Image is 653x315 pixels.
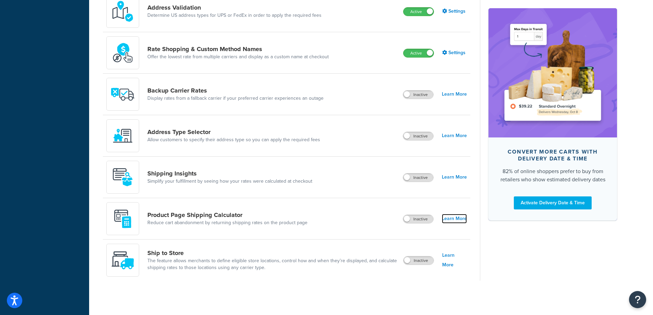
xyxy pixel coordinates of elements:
[442,172,467,182] a: Learn More
[442,251,467,270] a: Learn More
[499,167,606,183] div: 82% of online shoppers prefer to buy from retailers who show estimated delivery dates
[147,128,320,136] a: Address Type Selector
[111,41,135,65] img: icon-duo-feat-rate-shopping-ecdd8bed.png
[403,90,433,99] label: Inactive
[111,165,135,189] img: Acw9rhKYsOEjAAAAAElFTkSuQmCC
[147,53,329,60] a: Offer the lowest rate from multiple carriers and display as a custom name at checkout
[111,82,135,106] img: icon-duo-feat-backup-carrier-4420b188.png
[403,173,433,182] label: Inactive
[147,211,307,219] a: Product Page Shipping Calculator
[442,131,467,141] a: Learn More
[147,95,324,102] a: Display rates from a fallback carrier if your preferred carrier experiences an outage
[111,248,135,272] img: icon-duo-feat-ship-to-store-7c4d6248.svg
[629,291,646,308] button: Open Resource Center
[147,87,324,94] a: Backup Carrier Rates
[147,249,398,257] a: Ship to Store
[111,124,135,148] img: wNXZ4XiVfOSSwAAAABJRU5ErkJggg==
[442,89,467,99] a: Learn More
[147,136,320,143] a: Allow customers to specify their address type so you can apply the required fees
[499,19,607,127] img: feature-image-ddt-36eae7f7280da8017bfb280eaccd9c446f90b1fe08728e4019434db127062ab4.png
[111,207,135,231] img: +D8d0cXZM7VpdAAAAAElFTkSuQmCC
[403,49,434,57] label: Active
[514,196,592,209] a: Activate Delivery Date & Time
[499,148,606,162] div: Convert more carts with delivery date & time
[147,4,322,11] a: Address Validation
[147,178,312,185] a: Simplify your fulfillment by seeing how your rates were calculated at checkout
[147,219,307,226] a: Reduce cart abandonment by returning shipping rates on the product page
[442,214,467,223] a: Learn More
[147,12,322,19] a: Determine US address types for UPS or FedEx in order to apply the required fees
[403,215,433,223] label: Inactive
[403,256,434,265] label: Inactive
[442,7,467,16] a: Settings
[442,48,467,58] a: Settings
[403,132,433,140] label: Inactive
[147,170,312,177] a: Shipping Insights
[403,8,434,16] label: Active
[147,257,398,271] a: The feature allows merchants to define eligible store locations, control how and when they’re dis...
[147,45,329,53] a: Rate Shopping & Custom Method Names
